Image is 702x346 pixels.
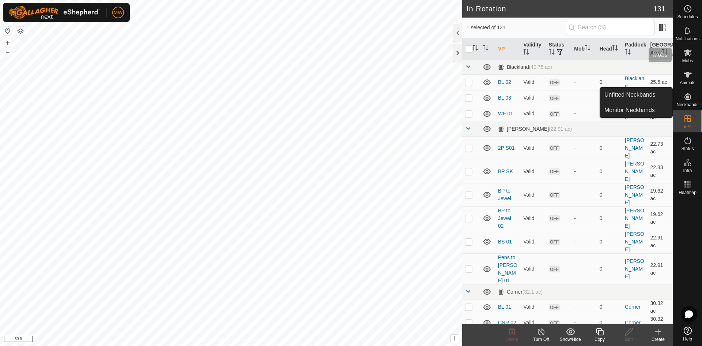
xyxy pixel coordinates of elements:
button: Map Layers [16,27,25,36]
td: 22.73 ac [648,136,673,160]
a: BP to Jewel 02 [498,208,511,229]
span: Unfitted Neckbands [604,90,656,99]
td: 0 [597,160,622,183]
a: Monitor Neckbands [600,103,672,118]
td: 30.32 ac [648,315,673,331]
input: Search (S) [566,20,654,35]
td: Valid [520,207,546,230]
p-sorticon: Activate to sort [483,46,488,52]
th: [GEOGRAPHIC_DATA] Area [648,38,673,60]
td: Valid [520,136,546,160]
td: 25.5 ac [648,74,673,90]
a: Contact Us [238,336,260,343]
p-sorticon: Activate to sort [549,50,555,56]
td: 22.91 ac [648,253,673,284]
div: - [574,319,593,327]
td: 0 [597,106,622,122]
a: BP to Jewel [498,188,511,201]
td: 0 [597,74,622,90]
div: Create [643,336,673,343]
a: CNR 02 [498,320,516,325]
div: - [574,238,593,246]
a: Corner [625,304,641,310]
a: Blackland [625,75,644,89]
a: [PERSON_NAME] [625,161,644,182]
div: Corner [498,289,543,295]
td: 0 [597,90,622,106]
img: Gallagher Logo [9,6,100,19]
th: Paddock [622,38,647,60]
span: i [454,335,456,342]
td: Valid [520,299,546,315]
td: 0 [597,315,622,331]
a: Corner [625,320,641,325]
span: OFF [549,192,560,198]
td: Valid [520,230,546,253]
td: Valid [520,253,546,284]
span: Monitor Neckbands [604,106,655,115]
div: [PERSON_NAME] [498,126,572,132]
span: OFF [549,215,560,222]
button: Reset Map [3,26,12,35]
td: Valid [520,183,546,207]
th: Validity [520,38,546,60]
a: [PERSON_NAME] [625,208,644,229]
div: - [574,94,593,102]
span: OFF [549,304,560,310]
td: Valid [520,74,546,90]
span: OFF [549,320,560,326]
span: (32.1 ac) [522,289,543,295]
td: 0 [597,183,622,207]
a: BP SK [498,168,513,174]
th: Mob [571,38,596,60]
td: Valid [520,160,546,183]
button: + [3,38,12,47]
span: Delete [506,337,518,342]
div: - [574,191,593,199]
td: Valid [520,106,546,122]
span: Status [681,146,694,151]
td: Valid [520,90,546,106]
button: i [451,335,459,343]
a: [PERSON_NAME] [625,137,644,159]
span: VPs [683,124,691,129]
span: 131 [653,3,665,14]
span: OFF [549,79,560,86]
span: OFF [549,145,560,151]
td: 22.91 ac [648,230,673,253]
p-sorticon: Activate to sort [612,46,618,52]
span: 1 selected of 131 [467,24,566,31]
a: Blackland [625,107,644,120]
td: 0 [597,253,622,284]
span: Animals [680,81,695,85]
div: - [574,215,593,222]
td: 0 [597,230,622,253]
a: 2P S01 [498,145,515,151]
span: OFF [549,95,560,101]
div: - [574,168,593,175]
h2: In Rotation [467,4,653,13]
span: Mobs [682,59,693,63]
span: Help [683,337,692,341]
span: Infra [683,168,692,173]
div: Show/Hide [556,336,585,343]
div: - [574,303,593,311]
p-sorticon: Activate to sort [625,50,631,56]
a: BS 01 [498,239,512,245]
a: Privacy Policy [202,336,230,343]
span: Notifications [676,37,699,41]
a: BL 03 [498,95,511,101]
span: OFF [549,111,560,117]
a: Pens to [PERSON_NAME] 01 [498,254,517,283]
td: 19.62 ac [648,183,673,207]
th: Head [597,38,622,60]
span: (22.91 ac) [549,126,572,132]
p-sorticon: Activate to sort [523,50,529,56]
li: Unfitted Neckbands [600,88,672,102]
span: (40.75 ac) [529,64,552,70]
td: 0 [597,136,622,160]
td: 0 [597,299,622,315]
div: - [574,144,593,152]
div: Turn Off [526,336,556,343]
